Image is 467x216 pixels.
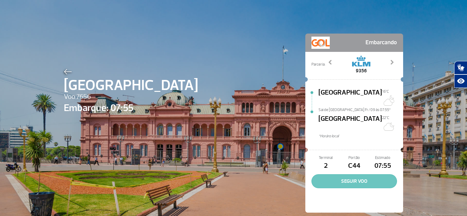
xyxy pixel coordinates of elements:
[318,88,382,107] span: [GEOGRAPHIC_DATA]
[340,161,368,171] span: C44
[369,161,397,171] span: 07:55
[311,174,397,188] button: SEGUIR VOO
[352,67,370,74] span: 9356
[454,74,467,88] button: Abrir recursos assistivos.
[369,155,397,161] span: Estimado
[64,101,198,115] span: Embarque: 07:55
[64,92,198,102] span: Voo 7656
[318,133,403,139] span: *Horáro local
[382,115,389,120] span: 22°C
[366,37,397,49] span: Embarcando
[64,74,198,96] span: [GEOGRAPHIC_DATA]
[311,161,340,171] span: 2
[311,155,340,161] span: Terminal
[454,61,467,74] button: Abrir tradutor de língua de sinais.
[318,107,403,111] span: Sai de [GEOGRAPHIC_DATA] Fr/09 às 07:55*
[382,121,394,133] img: Céu limpo
[382,94,394,106] img: Algumas nuvens
[318,114,382,133] span: [GEOGRAPHIC_DATA]
[382,89,389,94] span: 16°C
[311,62,325,67] span: Parceria:
[340,155,368,161] span: Portão
[454,61,467,88] div: Plugin de acessibilidade da Hand Talk.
